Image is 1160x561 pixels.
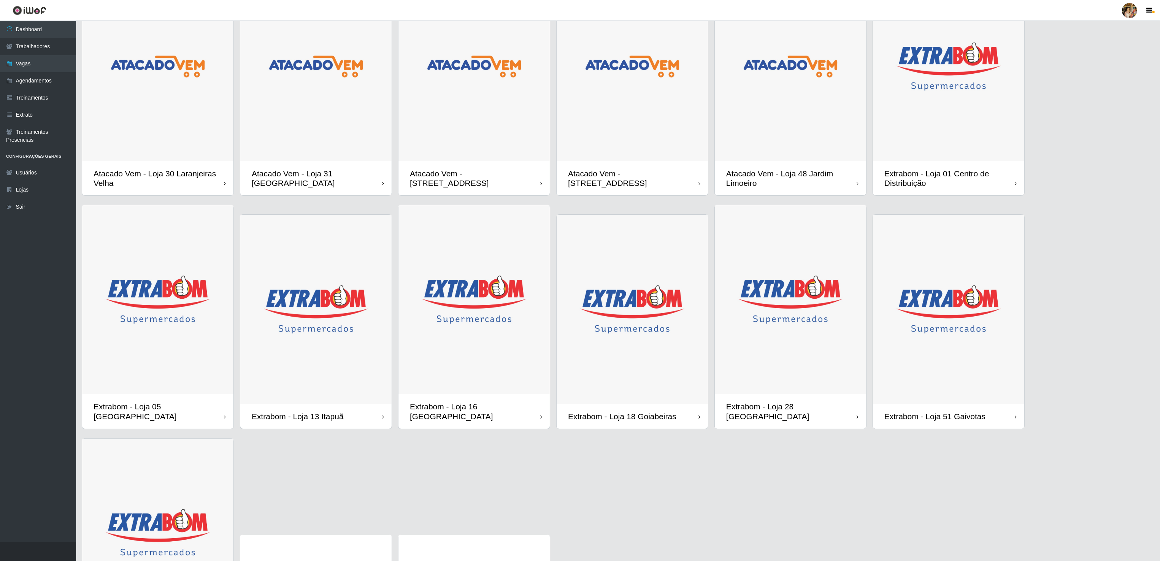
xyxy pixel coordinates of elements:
img: cardImg [557,215,708,404]
div: Atacado Vem - [STREET_ADDRESS] [410,169,540,188]
div: Extrabom - Loja 13 Itapuã [252,412,344,421]
div: Extrabom - Loja 01 Centro de Distribuição [884,169,1015,188]
img: CoreUI Logo [13,6,46,15]
div: Atacado Vem - Loja 30 Laranjeiras Velha [94,169,224,188]
img: cardImg [715,205,866,395]
a: Extrabom - Loja 05 [GEOGRAPHIC_DATA] [82,205,233,429]
img: cardImg [240,215,392,404]
a: Extrabom - Loja 51 Gaivotas [873,215,1024,429]
div: Atacado Vem - [STREET_ADDRESS] [568,169,698,188]
div: Atacado Vem - Loja 31 [GEOGRAPHIC_DATA] [252,169,382,188]
a: Extrabom - Loja 28 [GEOGRAPHIC_DATA] [715,205,866,429]
div: Extrabom - Loja 16 [GEOGRAPHIC_DATA] [410,402,540,421]
div: Extrabom - Loja 28 [GEOGRAPHIC_DATA] [726,402,857,421]
div: Atacado Vem - Loja 48 Jardim Limoeiro [726,169,857,188]
a: Extrabom - Loja 16 [GEOGRAPHIC_DATA] [398,205,550,429]
img: cardImg [398,205,550,395]
div: Extrabom - Loja 18 Goiabeiras [568,412,676,421]
div: Extrabom - Loja 51 Gaivotas [884,412,985,421]
div: Extrabom - Loja 05 [GEOGRAPHIC_DATA] [94,402,224,421]
a: Extrabom - Loja 13 Itapuã [240,215,392,429]
img: cardImg [873,215,1024,404]
img: cardImg [82,205,233,395]
a: Extrabom - Loja 18 Goiabeiras [557,215,708,429]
